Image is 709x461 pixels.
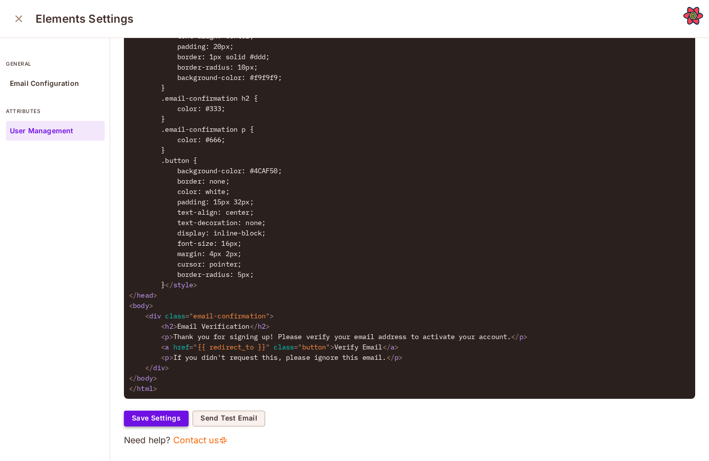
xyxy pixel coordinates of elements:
[124,411,189,426] button: Save Settings
[6,107,105,115] p: attributes
[10,79,79,87] p: Email Configuration
[6,60,105,68] p: general
[10,127,73,135] p: User Management
[193,411,265,426] button: Send Test Email
[36,12,134,26] h3: Elements Settings
[9,9,29,29] button: close
[173,434,228,446] a: Contact us
[124,434,695,446] p: Need help?
[683,6,703,26] button: Open React Query Devtools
